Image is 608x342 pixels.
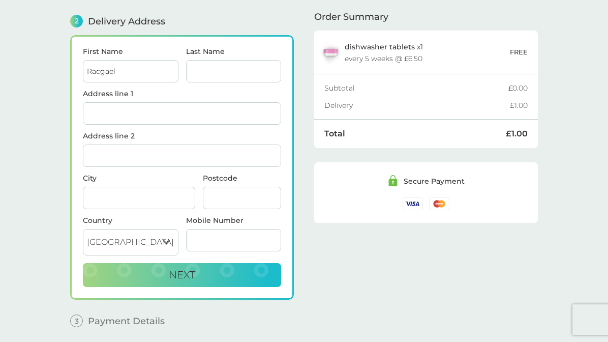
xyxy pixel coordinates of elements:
[404,178,465,185] div: Secure Payment
[345,43,423,51] p: x 1
[88,17,165,26] span: Delivery Address
[83,48,178,55] label: First Name
[88,317,165,326] span: Payment Details
[314,12,388,21] span: Order Summary
[345,55,422,62] div: every 5 weeks @ £6.50
[83,263,281,288] button: Next
[83,132,281,139] label: Address line 2
[83,90,281,97] label: Address line 1
[345,42,415,51] span: dishwasher tablets
[506,130,528,138] div: £1.00
[83,175,195,182] label: City
[403,197,423,210] img: /assets/icons/cards/visa.svg
[70,315,83,327] span: 3
[169,269,195,281] span: Next
[186,217,282,224] label: Mobile Number
[70,15,83,27] span: 2
[83,217,178,224] div: Country
[429,197,449,210] img: /assets/icons/cards/mastercard.svg
[324,130,506,138] div: Total
[186,48,282,55] label: Last Name
[324,84,508,92] div: Subtotal
[203,175,281,182] label: Postcode
[508,84,528,92] div: £0.00
[510,47,528,58] p: FREE
[510,102,528,109] div: £1.00
[324,102,510,109] div: Delivery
